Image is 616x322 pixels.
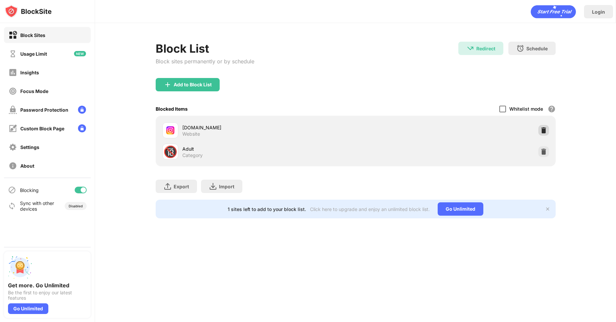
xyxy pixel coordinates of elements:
div: Schedule [526,46,548,51]
div: Go Unlimited [438,202,483,216]
img: about-off.svg [9,162,17,170]
div: Adult [182,145,356,152]
img: block-on.svg [9,31,17,39]
img: customize-block-page-off.svg [9,124,17,133]
img: password-protection-off.svg [9,106,17,114]
div: Whitelist mode [509,106,543,112]
div: Usage Limit [20,51,47,57]
div: Go Unlimited [8,303,48,314]
div: Block Sites [20,32,45,38]
div: Block sites permanently or by schedule [156,58,254,65]
div: Focus Mode [20,88,48,94]
div: About [20,163,34,169]
div: Be the first to enjoy our latest features [8,290,87,301]
div: Disabled [69,204,83,208]
img: lock-menu.svg [78,106,86,114]
img: time-usage-off.svg [9,50,17,58]
div: 🔞 [163,145,177,159]
div: 1 sites left to add to your block list. [228,206,306,212]
div: Custom Block Page [20,126,64,131]
div: Import [219,184,234,189]
div: Category [182,152,203,158]
div: Website [182,131,200,137]
img: new-icon.svg [74,51,86,56]
div: Add to Block List [174,82,212,87]
div: Settings [20,144,39,150]
div: Blocked Items [156,106,188,112]
img: logo-blocksite.svg [5,5,52,18]
img: push-unlimited.svg [8,255,32,279]
img: blocking-icon.svg [8,186,16,194]
div: [DOMAIN_NAME] [182,124,356,131]
img: settings-off.svg [9,143,17,151]
div: Redirect [476,46,495,51]
img: lock-menu.svg [78,124,86,132]
div: Get more. Go Unlimited [8,282,87,289]
div: Insights [20,70,39,75]
img: focus-off.svg [9,87,17,95]
div: animation [531,5,576,18]
div: Password Protection [20,107,68,113]
div: Blocking [20,187,39,193]
div: Login [592,9,605,15]
img: insights-off.svg [9,68,17,77]
div: Sync with other devices [20,200,54,212]
img: sync-icon.svg [8,202,16,210]
div: Click here to upgrade and enjoy an unlimited block list. [310,206,430,212]
div: Block List [156,42,254,55]
img: favicons [166,126,174,134]
img: x-button.svg [545,206,550,212]
div: Export [174,184,189,189]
